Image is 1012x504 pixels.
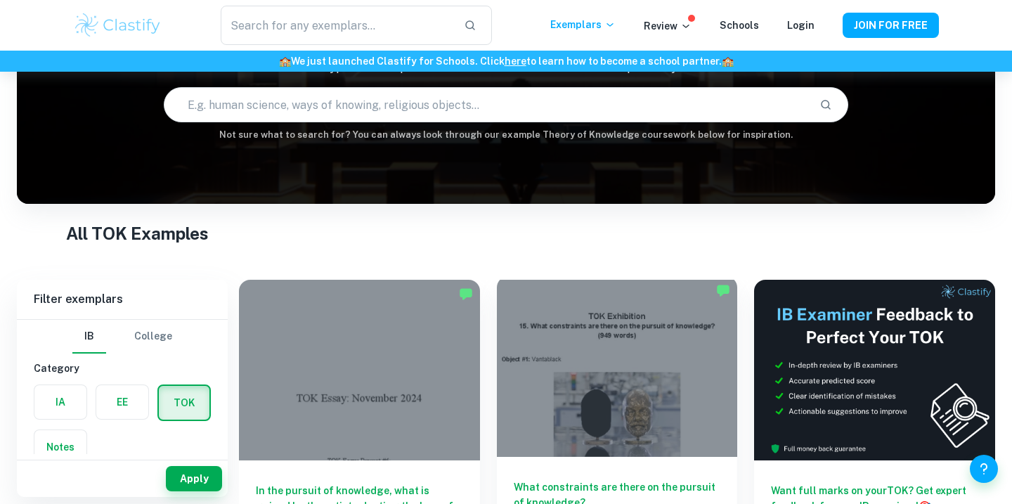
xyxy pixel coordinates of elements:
[787,20,815,31] a: Login
[221,6,453,45] input: Search for any exemplars...
[716,283,730,297] img: Marked
[550,17,616,32] p: Exemplars
[722,56,734,67] span: 🏫
[720,20,759,31] a: Schools
[96,385,148,419] button: EE
[34,385,86,419] button: IA
[72,320,106,354] button: IB
[3,53,1009,69] h6: We just launched Clastify for Schools. Click to learn how to become a school partner.
[34,430,86,464] button: Notes
[644,18,692,34] p: Review
[159,386,209,420] button: TOK
[754,280,995,460] img: Thumbnail
[970,455,998,483] button: Help and Feedback
[814,93,838,117] button: Search
[843,13,939,38] button: JOIN FOR FREE
[73,11,162,39] img: Clastify logo
[279,56,291,67] span: 🏫
[134,320,172,354] button: College
[505,56,526,67] a: here
[164,85,808,124] input: E.g. human science, ways of knowing, religious objects...
[17,128,995,142] h6: Not sure what to search for? You can always look through our example Theory of Knowledge coursewo...
[17,280,228,319] h6: Filter exemplars
[66,221,947,246] h1: All TOK Examples
[166,466,222,491] button: Apply
[459,287,473,301] img: Marked
[72,320,172,354] div: Filter type choice
[34,361,211,376] h6: Category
